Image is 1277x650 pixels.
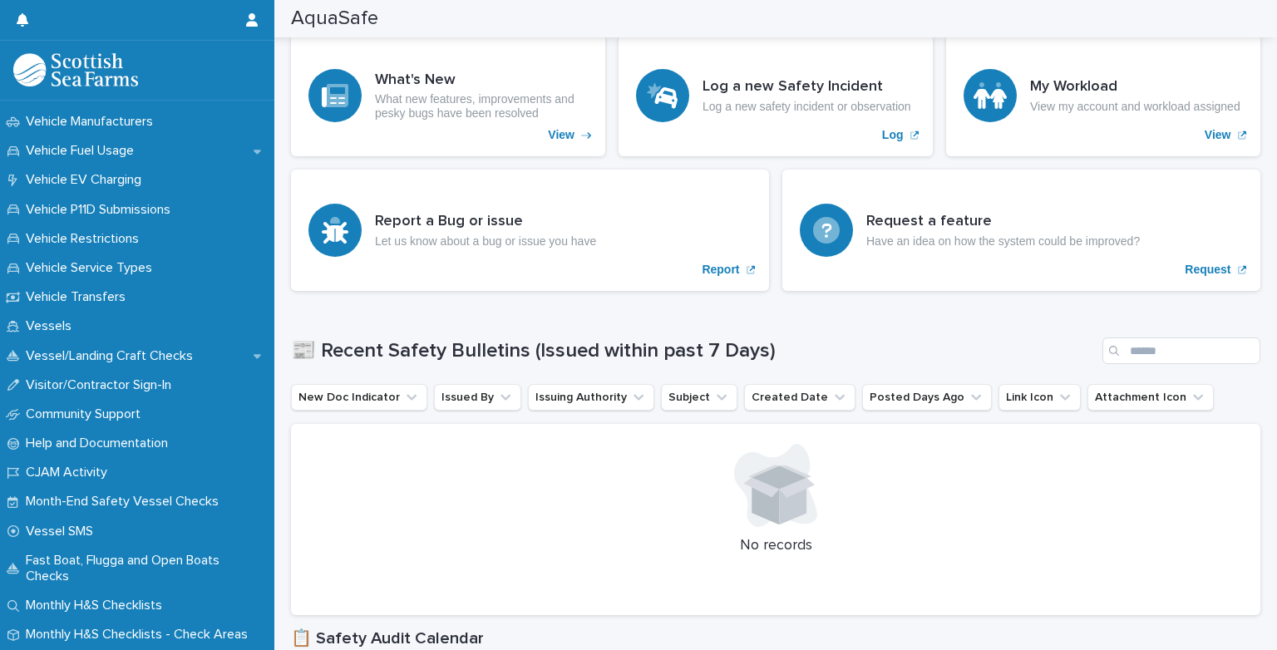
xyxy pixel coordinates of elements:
[19,436,181,451] p: Help and Documentation
[862,384,992,411] button: Posted Days Ago
[19,260,165,276] p: Vehicle Service Types
[1185,263,1230,277] p: Request
[1205,128,1231,142] p: View
[866,213,1140,231] h3: Request a feature
[19,202,184,218] p: Vehicle P11D Submissions
[375,71,588,90] h3: What's New
[291,35,605,156] a: View
[19,494,232,510] p: Month-End Safety Vessel Checks
[13,53,138,86] img: bPIBxiqnSb2ggTQWdOVV
[19,172,155,188] p: Vehicle EV Charging
[548,128,574,142] p: View
[19,598,175,613] p: Monthly H&S Checklists
[528,384,654,411] button: Issuing Authority
[882,128,904,142] p: Log
[1030,100,1240,114] p: View my account and workload assigned
[291,384,427,411] button: New Doc Indicator
[946,35,1260,156] a: View
[311,537,1240,555] p: No records
[19,465,121,480] p: CJAM Activity
[375,234,596,249] p: Let us know about a bug or issue you have
[19,231,152,247] p: Vehicle Restrictions
[703,100,911,114] p: Log a new safety incident or observation
[866,234,1140,249] p: Have an idea on how the system could be improved?
[744,384,855,411] button: Created Date
[19,318,85,334] p: Vessels
[375,213,596,231] h3: Report a Bug or issue
[661,384,737,411] button: Subject
[19,289,139,305] p: Vehicle Transfers
[434,384,521,411] button: Issued By
[703,78,911,96] h3: Log a new Safety Incident
[19,553,274,584] p: Fast Boat, Flugga and Open Boats Checks
[291,628,1260,648] h1: 📋 Safety Audit Calendar
[19,348,206,364] p: Vessel/Landing Craft Checks
[19,406,154,422] p: Community Support
[291,7,378,31] h2: AquaSafe
[619,35,933,156] a: Log
[19,627,261,643] p: Monthly H&S Checklists - Check Areas
[19,377,185,393] p: Visitor/Contractor Sign-In
[19,524,106,539] p: Vessel SMS
[998,384,1081,411] button: Link Icon
[782,170,1260,291] a: Request
[1102,337,1260,364] input: Search
[375,92,588,121] p: What new features, improvements and pesky bugs have been resolved
[1087,384,1214,411] button: Attachment Icon
[291,339,1096,363] h1: 📰 Recent Safety Bulletins (Issued within past 7 Days)
[291,170,769,291] a: Report
[19,114,166,130] p: Vehicle Manufacturers
[19,143,147,159] p: Vehicle Fuel Usage
[702,263,739,277] p: Report
[1030,78,1240,96] h3: My Workload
